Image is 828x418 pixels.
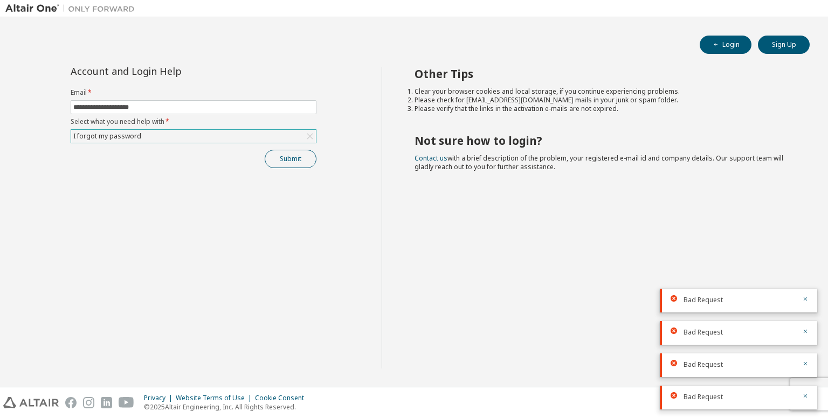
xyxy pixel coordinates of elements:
[415,104,791,113] li: Please verify that the links in the activation e-mails are not expired.
[3,397,59,408] img: altair_logo.svg
[255,394,310,402] div: Cookie Consent
[71,117,316,126] label: Select what you need help with
[758,36,810,54] button: Sign Up
[684,328,723,337] span: Bad Request
[415,134,791,148] h2: Not sure how to login?
[176,394,255,402] div: Website Terms of Use
[415,154,447,163] a: Contact us
[5,3,140,14] img: Altair One
[71,130,316,143] div: I forgot my password
[415,96,791,104] li: Please check for [EMAIL_ADDRESS][DOMAIN_NAME] mails in your junk or spam folder.
[71,67,267,75] div: Account and Login Help
[684,296,723,304] span: Bad Request
[415,154,783,171] span: with a brief description of the problem, your registered e-mail id and company details. Our suppo...
[65,397,77,408] img: facebook.svg
[144,402,310,412] p: © 2025 Altair Engineering, Inc. All Rights Reserved.
[700,36,751,54] button: Login
[119,397,134,408] img: youtube.svg
[265,150,316,168] button: Submit
[415,87,791,96] li: Clear your browser cookies and local storage, if you continue experiencing problems.
[83,397,94,408] img: instagram.svg
[415,67,791,81] h2: Other Tips
[72,130,143,142] div: I forgot my password
[71,88,316,97] label: Email
[684,393,723,401] span: Bad Request
[684,360,723,369] span: Bad Request
[144,394,176,402] div: Privacy
[101,397,112,408] img: linkedin.svg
